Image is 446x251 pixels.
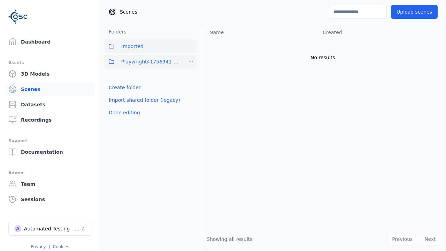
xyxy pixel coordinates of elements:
[105,39,197,53] button: Imported
[8,137,92,145] div: Support
[6,67,94,81] a: 3D Models
[109,97,180,104] a: Import shared folder (legacy)
[8,169,92,177] div: Admin
[6,177,94,191] a: Team
[121,58,181,66] span: Playwright41756941-b426-4826-acfa-e43c273d4b97
[24,225,80,232] div: Automated Testing - Playwright
[105,106,144,119] button: Done editing
[6,192,94,206] a: Sessions
[201,41,446,74] td: No results.
[121,42,144,51] span: Imported
[317,24,435,41] th: Created
[109,84,141,91] a: Create folder
[53,244,69,249] a: Cookies
[6,145,94,159] a: Documentation
[120,8,137,15] span: Scenes
[31,244,46,249] a: Privacy
[6,82,94,96] a: Scenes
[201,24,317,41] th: Name
[105,94,184,106] button: Import shared folder (legacy)
[105,55,181,69] button: Playwright41756941-b426-4826-acfa-e43c273d4b97
[105,28,126,35] h3: Folders
[207,236,253,242] span: Showing all results
[8,7,28,26] img: Logo
[105,81,145,94] button: Create folder
[8,59,92,67] div: Assets
[6,98,94,112] a: Datasets
[6,113,94,127] a: Recordings
[391,5,438,19] button: Upload scenes
[6,35,94,49] a: Dashboard
[14,225,21,232] div: A
[8,222,92,236] button: Select a workspace
[49,244,50,249] span: |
